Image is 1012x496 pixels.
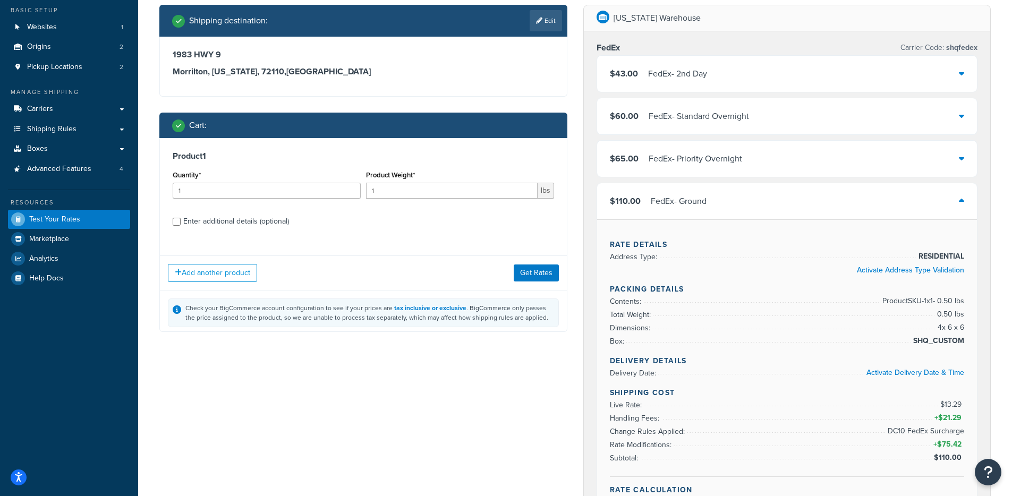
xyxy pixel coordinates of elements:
span: Box: [610,336,627,347]
input: 0 [173,183,361,199]
span: DC10 FedEx Surcharge [885,425,964,438]
span: 2 [120,42,123,52]
span: Dimensions: [610,322,653,333]
li: Advanced Features [8,159,130,179]
span: 2 [120,63,123,72]
button: Get Rates [514,264,559,281]
span: Carriers [27,105,53,114]
a: Help Docs [8,269,130,288]
label: Product Weight* [366,171,415,179]
div: Check your BigCommerce account configuration to see if your prices are . BigCommerce only passes ... [185,303,554,322]
span: Shipping Rules [27,125,76,134]
span: Websites [27,23,57,32]
a: Origins2 [8,37,130,57]
h2: Cart : [189,121,207,130]
span: + [932,412,964,424]
label: Quantity* [173,171,201,179]
span: Boxes [27,144,48,153]
h4: Delivery Details [610,355,965,366]
span: Marketplace [29,235,69,244]
span: $60.00 [610,110,639,122]
a: Websites1 [8,18,130,37]
span: $110.00 [610,195,641,207]
h4: Shipping Cost [610,387,965,398]
span: $21.29 [938,412,964,423]
a: tax inclusive or exclusive [394,303,466,313]
div: FedEx - Ground [651,194,707,209]
span: Analytics [29,254,58,263]
a: Edit [530,10,562,31]
h2: Shipping destination : [189,16,268,25]
a: Marketplace [8,229,130,249]
span: Help Docs [29,274,64,283]
h4: Packing Details [610,284,965,295]
a: Test Your Rates [8,210,130,229]
a: Activate Delivery Date & Time [866,367,964,378]
span: Rate Modifications: [610,439,674,450]
span: SHQ_CUSTOM [911,335,964,347]
span: lbs [538,183,554,199]
h3: Product 1 [173,151,554,161]
p: Carrier Code: [900,40,977,55]
input: Enter additional details (optional) [173,218,181,226]
span: Pickup Locations [27,63,82,72]
a: Activate Address Type Validation [857,264,964,276]
h3: 1983 HWY 9 [173,49,554,60]
span: 0.50 lbs [934,308,964,321]
div: FedEx - 2nd Day [648,66,707,81]
span: Address Type: [610,251,660,262]
span: $75.42 [937,439,964,450]
span: shqfedex [944,42,977,53]
span: Contents: [610,296,644,307]
a: Analytics [8,249,130,268]
span: Product SKU-1 x 1 - 0.50 lbs [880,295,964,307]
a: Carriers [8,99,130,119]
span: Origins [27,42,51,52]
button: Open Resource Center [975,459,1001,485]
div: Enter additional details (optional) [183,214,289,229]
div: Basic Setup [8,6,130,15]
p: [US_STATE] Warehouse [614,11,701,25]
span: $65.00 [610,152,639,165]
div: Manage Shipping [8,88,130,97]
li: Websites [8,18,130,37]
span: Live Rate: [610,399,644,411]
span: Subtotal: [610,452,641,464]
span: Advanced Features [27,165,91,174]
span: $110.00 [934,452,964,463]
span: Delivery Date: [610,367,659,379]
li: Origins [8,37,130,57]
span: + [931,438,964,451]
h4: Rate Details [610,239,965,250]
span: 1 [121,23,123,32]
div: Resources [8,198,130,207]
span: Test Your Rates [29,215,80,224]
span: Total Weight: [610,309,653,320]
span: $13.29 [940,399,964,410]
span: Handling Fees: [610,413,662,424]
a: Pickup Locations2 [8,57,130,77]
a: Boxes [8,139,130,159]
span: RESIDENTIAL [916,250,964,263]
span: Change Rules Applied: [610,426,687,437]
span: $43.00 [610,67,638,80]
button: Add another product [168,264,257,282]
a: Advanced Features4 [8,159,130,179]
li: Pickup Locations [8,57,130,77]
a: Shipping Rules [8,119,130,139]
input: 0.00 [366,183,538,199]
span: 4 [120,165,123,174]
div: FedEx - Priority Overnight [649,151,742,166]
div: FedEx - Standard Overnight [649,109,749,124]
h3: FedEx [597,42,620,53]
span: 4 x 6 x 6 [935,321,964,334]
h3: Morrilton, [US_STATE], 72110 , [GEOGRAPHIC_DATA] [173,66,554,77]
h4: Rate Calculation [610,484,965,495]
